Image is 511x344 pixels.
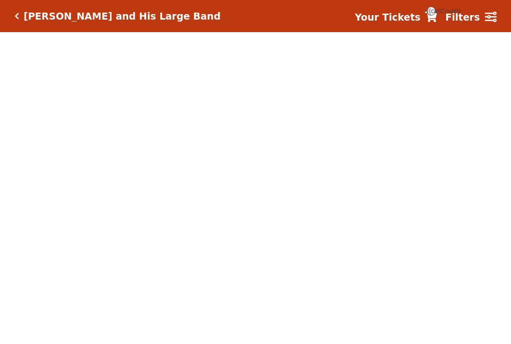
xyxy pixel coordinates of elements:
[427,7,436,16] span: {{cartCount}}
[445,12,480,23] strong: Filters
[445,10,496,25] a: Filters
[24,11,221,22] h5: [PERSON_NAME] and His Large Band
[355,12,421,23] strong: Your Tickets
[15,13,19,20] a: Click here to go back to filters
[355,10,437,25] a: Your Tickets {{cartCount}}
